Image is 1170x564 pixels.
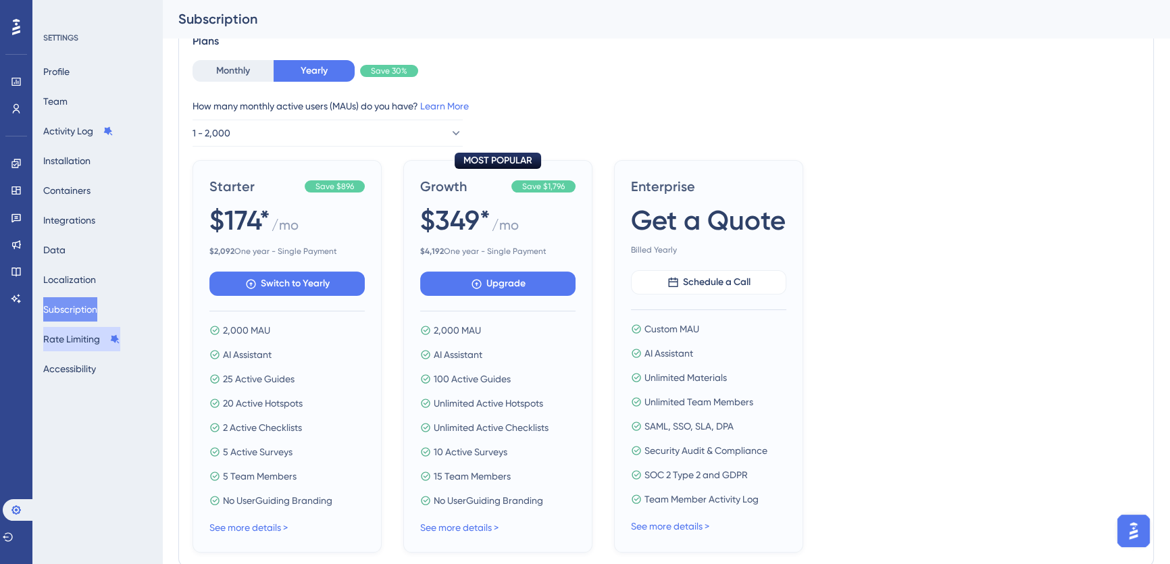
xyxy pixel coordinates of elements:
[420,247,444,256] b: $ 4,192
[492,215,519,240] span: / mo
[223,371,295,387] span: 25 Active Guides
[223,444,292,460] span: 5 Active Surveys
[644,394,753,410] span: Unlimited Team Members
[223,395,303,411] span: 20 Active Hotspots
[43,357,96,381] button: Accessibility
[178,9,1120,28] div: Subscription
[644,418,734,434] span: SAML, SSO, SLA, DPA
[644,442,767,459] span: Security Audit & Compliance
[193,98,1140,114] div: How many monthly active users (MAUs) do you have?
[209,522,288,533] a: See more details >
[434,347,482,363] span: AI Assistant
[223,468,297,484] span: 5 Team Members
[683,274,751,290] span: Schedule a Call
[43,149,91,173] button: Installation
[644,369,727,386] span: Unlimited Materials
[209,177,299,196] span: Starter
[43,208,95,232] button: Integrations
[223,419,302,436] span: 2 Active Checklists
[209,247,234,256] b: $ 2,092
[223,347,272,363] span: AI Assistant
[43,297,97,322] button: Subscription
[631,245,786,255] span: Billed Yearly
[209,272,365,296] button: Switch to Yearly
[644,321,699,337] span: Custom MAU
[43,119,113,143] button: Activity Log
[434,395,543,411] span: Unlimited Active Hotspots
[209,201,270,239] span: $174*
[43,327,120,351] button: Rate Limiting
[209,246,365,257] span: One year - Single Payment
[420,272,576,296] button: Upgrade
[223,492,332,509] span: No UserGuiding Branding
[420,246,576,257] span: One year - Single Payment
[261,276,330,292] span: Switch to Yearly
[644,345,693,361] span: AI Assistant
[420,177,506,196] span: Growth
[434,444,507,460] span: 10 Active Surveys
[631,177,786,196] span: Enterprise
[486,276,526,292] span: Upgrade
[371,66,407,76] span: Save 30%
[43,32,153,43] div: SETTINGS
[193,125,230,141] span: 1 - 2,000
[272,215,299,240] span: / mo
[315,181,354,192] span: Save $896
[43,89,68,113] button: Team
[434,419,549,436] span: Unlimited Active Checklists
[1113,511,1154,551] iframe: UserGuiding AI Assistant Launcher
[223,322,270,338] span: 2,000 MAU
[434,468,511,484] span: 15 Team Members
[522,181,565,192] span: Save $1,796
[193,33,1140,49] div: Plans
[420,522,499,533] a: See more details >
[631,521,709,532] a: See more details >
[193,60,274,82] button: Monthly
[274,60,355,82] button: Yearly
[420,201,490,239] span: $349*
[43,238,66,262] button: Data
[434,371,511,387] span: 100 Active Guides
[434,492,543,509] span: No UserGuiding Branding
[631,201,786,239] span: Get a Quote
[43,178,91,203] button: Containers
[434,322,481,338] span: 2,000 MAU
[644,467,748,483] span: SOC 2 Type 2 and GDPR
[43,59,70,84] button: Profile
[631,270,786,294] button: Schedule a Call
[193,120,463,147] button: 1 - 2,000
[43,267,96,292] button: Localization
[420,101,469,111] a: Learn More
[644,491,759,507] span: Team Member Activity Log
[455,153,541,169] div: MOST POPULAR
